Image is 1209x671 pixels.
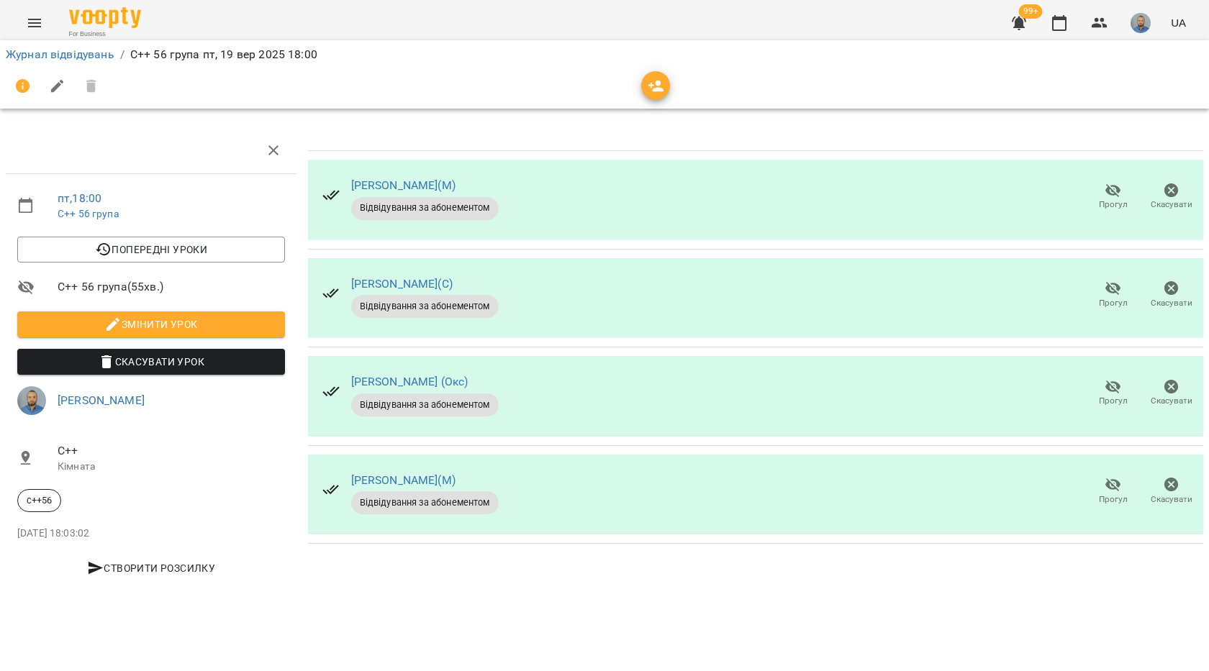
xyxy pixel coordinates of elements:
button: Попередні уроки [17,237,285,263]
img: 2a5fecbf94ce3b4251e242cbcf70f9d8.jpg [17,386,46,415]
button: Скасувати [1142,275,1200,315]
button: Menu [17,6,52,40]
span: UA [1171,15,1186,30]
span: Попередні уроки [29,241,273,258]
span: с++56 [18,494,60,507]
img: 2a5fecbf94ce3b4251e242cbcf70f9d8.jpg [1131,13,1151,33]
span: Відвідування за абонементом [351,201,499,214]
span: Скасувати [1151,493,1192,506]
nav: breadcrumb [6,46,1203,63]
span: Прогул [1099,493,1128,506]
span: 99+ [1019,4,1043,19]
li: / [120,46,124,63]
a: [PERSON_NAME] [58,393,145,407]
span: Скасувати [1151,297,1192,309]
p: Кімната [58,460,285,474]
button: Скасувати [1142,472,1200,512]
span: C++ [58,442,285,460]
button: Прогул [1084,472,1142,512]
span: Прогул [1099,198,1128,211]
div: с++56 [17,489,61,512]
button: Змінити урок [17,311,285,337]
span: Відвідування за абонементом [351,300,499,313]
button: Прогул [1084,177,1142,217]
img: Voopty Logo [69,7,141,28]
span: Змінити урок [29,316,273,333]
span: For Business [69,29,141,39]
p: C++ 56 група пт, 19 вер 2025 18:00 [130,46,317,63]
a: [PERSON_NAME](С) [351,277,453,291]
a: [PERSON_NAME](М) [351,473,456,487]
button: UA [1165,9,1192,36]
a: C++ 56 група [58,208,119,219]
span: Скасувати [1151,198,1192,211]
span: Відвідування за абонементом [351,496,499,509]
button: Скасувати [1142,373,1200,414]
a: [PERSON_NAME] (Окс) [351,375,468,388]
span: Скасувати [1151,395,1192,407]
a: [PERSON_NAME](М) [351,178,456,192]
a: Журнал відвідувань [6,47,114,61]
span: Прогул [1099,297,1128,309]
span: Відвідування за абонементом [351,398,499,411]
button: Прогул [1084,275,1142,315]
button: Створити розсилку [17,555,285,581]
button: Скасувати Урок [17,349,285,375]
a: пт , 18:00 [58,191,101,205]
button: Прогул [1084,373,1142,414]
p: [DATE] 18:03:02 [17,526,285,541]
span: Створити розсилку [23,560,279,577]
span: Прогул [1099,395,1128,407]
span: C++ 56 група ( 55 хв. ) [58,278,285,296]
span: Скасувати Урок [29,353,273,370]
button: Скасувати [1142,177,1200,217]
